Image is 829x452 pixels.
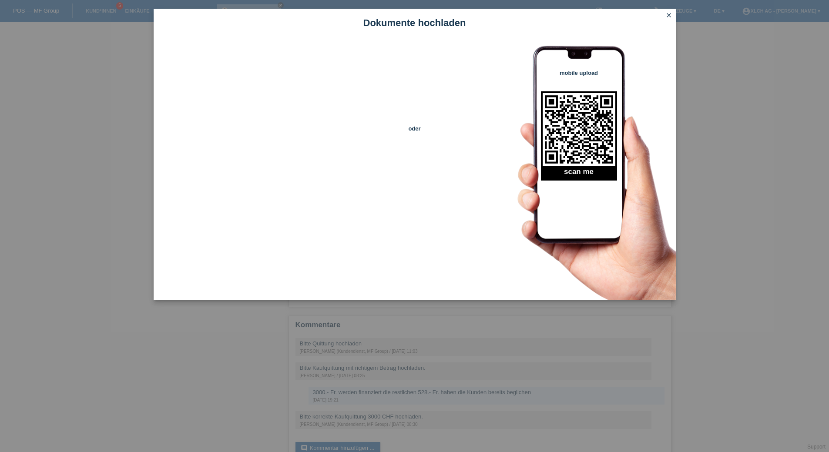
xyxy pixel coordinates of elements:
[665,12,672,19] i: close
[154,17,676,28] h1: Dokumente hochladen
[167,59,399,276] iframe: Upload
[541,70,617,76] h4: mobile upload
[399,124,430,133] span: oder
[663,11,675,21] a: close
[541,167,617,181] h2: scan me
